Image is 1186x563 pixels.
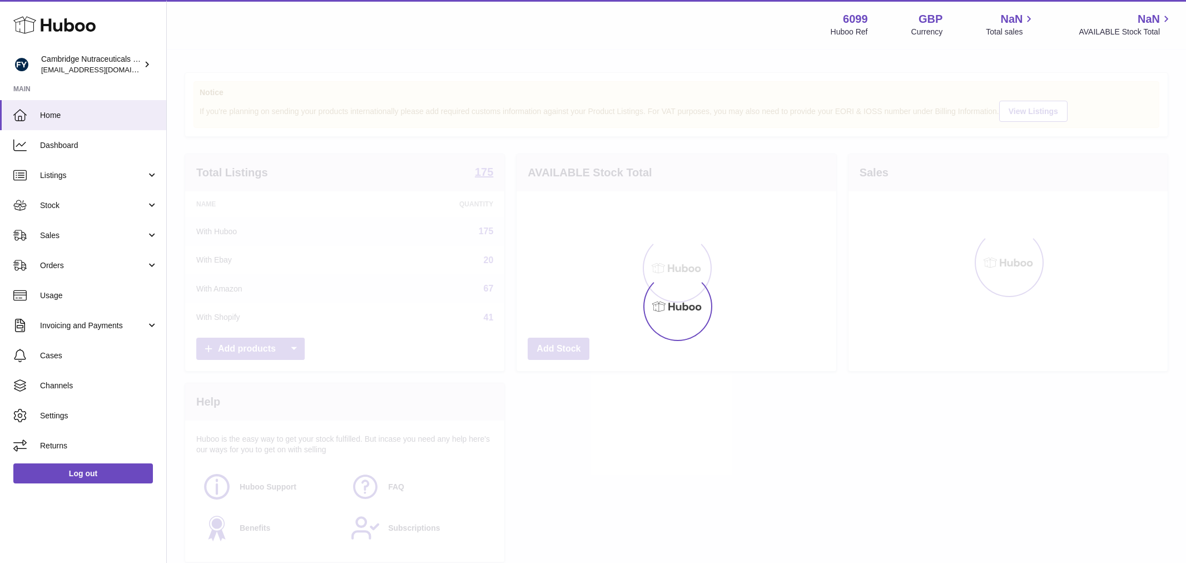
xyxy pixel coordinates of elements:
strong: GBP [919,12,942,27]
span: Invoicing and Payments [40,320,146,331]
img: huboo@camnutra.com [13,56,30,73]
span: Channels [40,381,158,391]
span: Listings [40,170,146,181]
span: Settings [40,411,158,421]
span: Returns [40,441,158,451]
span: Orders [40,260,146,271]
div: Cambridge Nutraceuticals Ltd [41,54,141,75]
span: Cases [40,350,158,361]
div: Huboo Ref [831,27,868,37]
div: Currency [911,27,943,37]
span: NaN [1000,12,1023,27]
span: AVAILABLE Stock Total [1079,27,1173,37]
a: NaN AVAILABLE Stock Total [1079,12,1173,37]
strong: 6099 [843,12,868,27]
span: Total sales [986,27,1035,37]
a: NaN Total sales [986,12,1035,37]
span: [EMAIL_ADDRESS][DOMAIN_NAME] [41,65,163,74]
span: Usage [40,290,158,301]
a: Log out [13,463,153,483]
span: Stock [40,200,146,211]
span: Sales [40,230,146,241]
span: NaN [1138,12,1160,27]
span: Home [40,110,158,121]
span: Dashboard [40,140,158,151]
